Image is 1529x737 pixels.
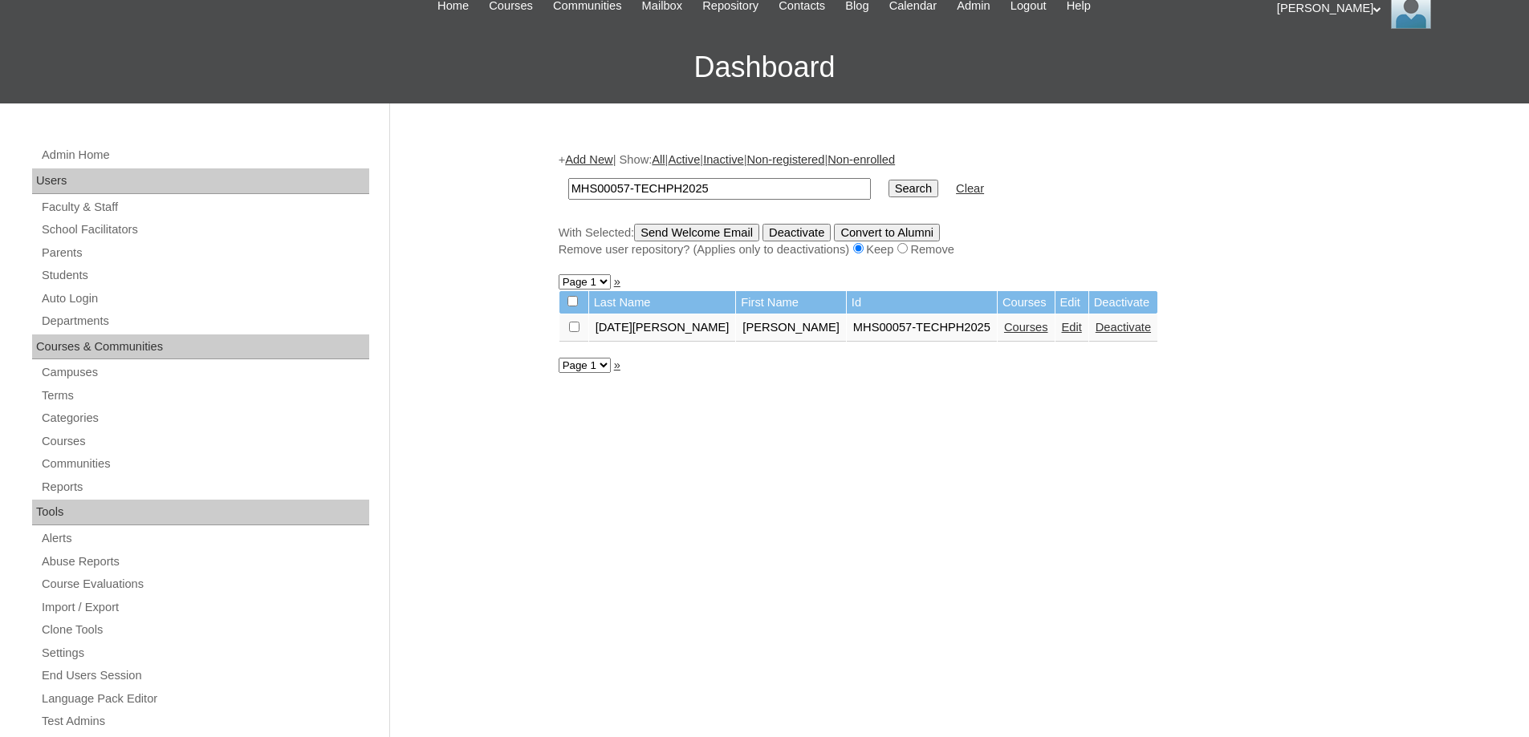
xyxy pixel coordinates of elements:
a: Non-enrolled [828,153,895,166]
a: Add New [565,153,612,166]
a: School Facilitators [40,220,369,240]
div: Courses & Communities [32,334,369,360]
a: Students [40,265,369,285]
input: Search [889,180,938,197]
a: » [614,358,620,371]
a: Import / Export [40,597,369,618]
td: First Name [736,291,846,314]
input: Convert to Alumni [834,224,940,241]
a: Inactive [703,153,744,166]
a: Non-registered [746,153,824,166]
td: MHS00057-TECHPH2025 [847,314,997,342]
a: Alerts [40,528,369,549]
a: Reports [40,477,369,497]
a: Campuses [40,362,369,383]
a: Active [668,153,700,166]
a: Terms [40,386,369,406]
a: Courses [1004,321,1048,334]
a: End Users Session [40,666,369,686]
input: Search [568,178,871,200]
td: [DATE][PERSON_NAME] [589,314,736,342]
a: Admin Home [40,145,369,165]
input: Send Welcome Email [634,224,759,241]
a: Edit [1062,321,1082,334]
div: Users [32,168,369,194]
h3: Dashboard [8,31,1521,103]
td: Id [847,291,997,314]
a: Auto Login [40,289,369,309]
div: With Selected: [559,224,1353,258]
a: Course Evaluations [40,574,369,594]
a: Settings [40,643,369,663]
a: Communities [40,454,369,474]
td: [PERSON_NAME] [736,314,846,342]
a: Deactivate [1096,321,1151,334]
div: Remove user repository? (Applies only to deactivations) Keep Remove [559,241,1353,258]
a: Categories [40,408,369,428]
a: Clone Tools [40,620,369,640]
td: Last Name [589,291,736,314]
td: Courses [998,291,1055,314]
a: Clear [956,182,984,195]
td: Edit [1055,291,1088,314]
a: Departments [40,311,369,331]
a: Test Admins [40,711,369,731]
a: Parents [40,243,369,263]
td: Deactivate [1089,291,1157,314]
a: All [652,153,665,166]
div: Tools [32,500,369,525]
a: Courses [40,431,369,452]
div: + | Show: | | | | [559,152,1353,257]
a: » [614,275,620,288]
input: Deactivate [762,224,831,241]
a: Abuse Reports [40,552,369,572]
a: Faculty & Staff [40,197,369,217]
a: Language Pack Editor [40,689,369,709]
